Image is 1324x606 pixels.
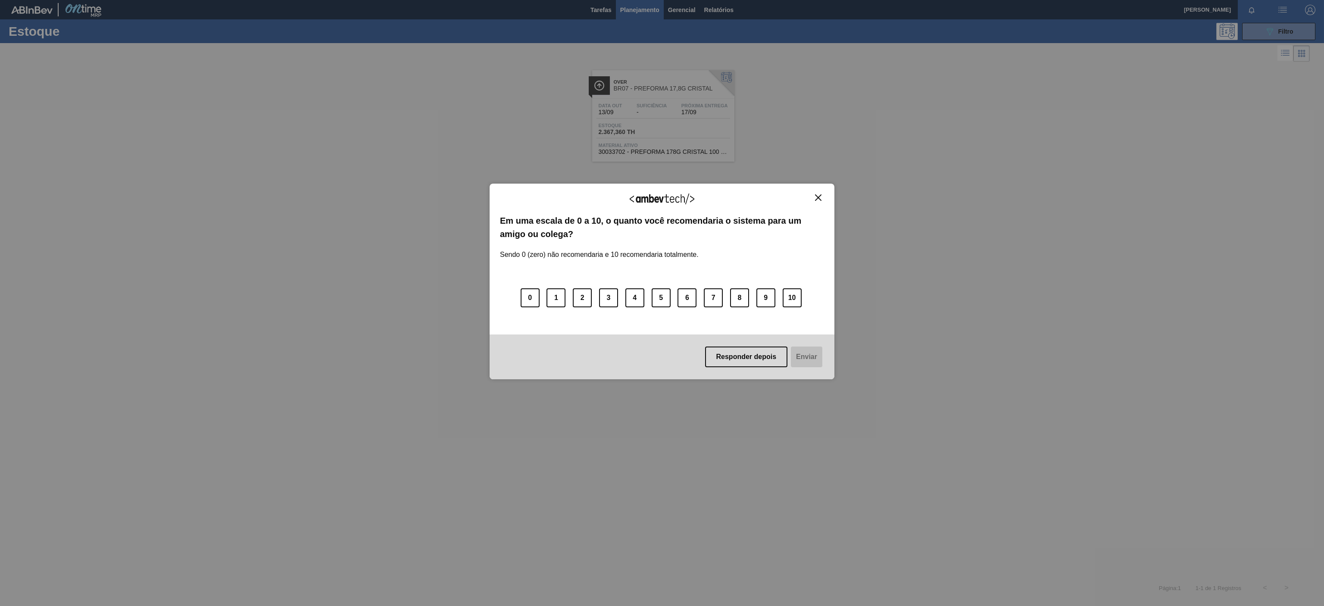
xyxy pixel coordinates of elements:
[730,288,749,307] button: 8
[500,241,699,259] label: Sendo 0 (zero) não recomendaria e 10 recomendaria totalmente.
[704,288,723,307] button: 7
[812,194,824,201] button: Close
[546,288,565,307] button: 1
[815,194,821,201] img: Close
[783,288,802,307] button: 10
[500,214,824,241] label: Em uma escala de 0 a 10, o quanto você recomendaria o sistema para um amigo ou colega?
[652,288,671,307] button: 5
[521,288,540,307] button: 0
[573,288,592,307] button: 2
[705,347,788,367] button: Responder depois
[756,288,775,307] button: 9
[678,288,696,307] button: 6
[599,288,618,307] button: 3
[625,288,644,307] button: 4
[630,194,694,204] img: Logo Ambevtech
